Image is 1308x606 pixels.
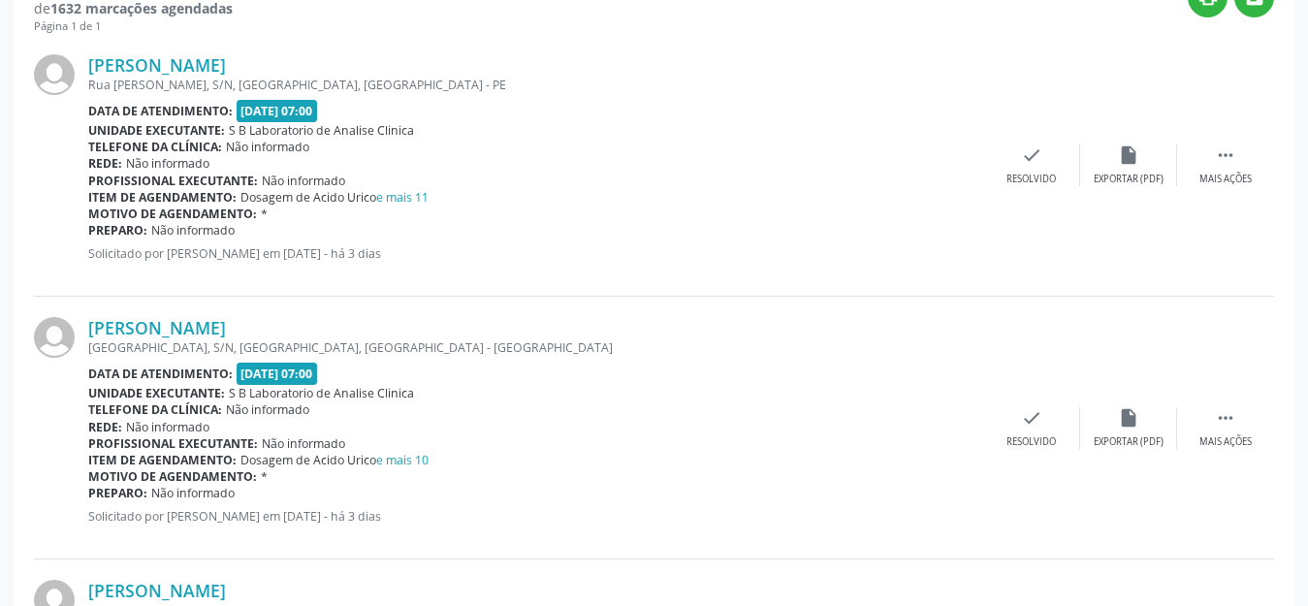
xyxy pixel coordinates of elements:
[88,401,222,418] b: Telefone da clínica:
[1118,144,1139,166] i: insert_drive_file
[1094,173,1164,186] div: Exportar (PDF)
[229,385,414,401] span: S B Laboratorio de Analise Clinica
[376,452,429,468] a: e mais 10
[126,419,209,435] span: Não informado
[262,435,345,452] span: Não informado
[240,189,429,206] span: Dosagem de Acido Urico
[1215,407,1236,429] i: 
[88,508,983,525] p: Solicitado por [PERSON_NAME] em [DATE] - há 3 dias
[262,173,345,189] span: Não informado
[88,189,237,206] b: Item de agendamento:
[151,222,235,239] span: Não informado
[88,435,258,452] b: Profissional executante:
[226,139,309,155] span: Não informado
[1215,144,1236,166] i: 
[88,122,225,139] b: Unidade executante:
[88,77,983,93] div: Rua [PERSON_NAME], S/N, [GEOGRAPHIC_DATA], [GEOGRAPHIC_DATA] - PE
[1199,435,1252,449] div: Mais ações
[1094,435,1164,449] div: Exportar (PDF)
[1199,173,1252,186] div: Mais ações
[126,155,209,172] span: Não informado
[1021,407,1042,429] i: check
[237,363,318,385] span: [DATE] 07:00
[88,155,122,172] b: Rede:
[237,100,318,122] span: [DATE] 07:00
[88,317,226,338] a: [PERSON_NAME]
[151,485,235,501] span: Não informado
[88,139,222,155] b: Telefone da clínica:
[88,452,237,468] b: Item de agendamento:
[88,103,233,119] b: Data de atendimento:
[1021,144,1042,166] i: check
[88,385,225,401] b: Unidade executante:
[88,485,147,501] b: Preparo:
[88,173,258,189] b: Profissional executante:
[88,580,226,601] a: [PERSON_NAME]
[34,317,75,358] img: img
[88,206,257,222] b: Motivo de agendamento:
[88,419,122,435] b: Rede:
[240,452,429,468] span: Dosagem de Acido Urico
[88,245,983,262] p: Solicitado por [PERSON_NAME] em [DATE] - há 3 dias
[88,54,226,76] a: [PERSON_NAME]
[88,468,257,485] b: Motivo de agendamento:
[34,18,233,35] div: Página 1 de 1
[1118,407,1139,429] i: insert_drive_file
[34,54,75,95] img: img
[1006,173,1056,186] div: Resolvido
[88,339,983,356] div: [GEOGRAPHIC_DATA], S/N, [GEOGRAPHIC_DATA], [GEOGRAPHIC_DATA] - [GEOGRAPHIC_DATA]
[88,222,147,239] b: Preparo:
[88,366,233,382] b: Data de atendimento:
[1006,435,1056,449] div: Resolvido
[229,122,414,139] span: S B Laboratorio de Analise Clinica
[226,401,309,418] span: Não informado
[376,189,429,206] a: e mais 11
